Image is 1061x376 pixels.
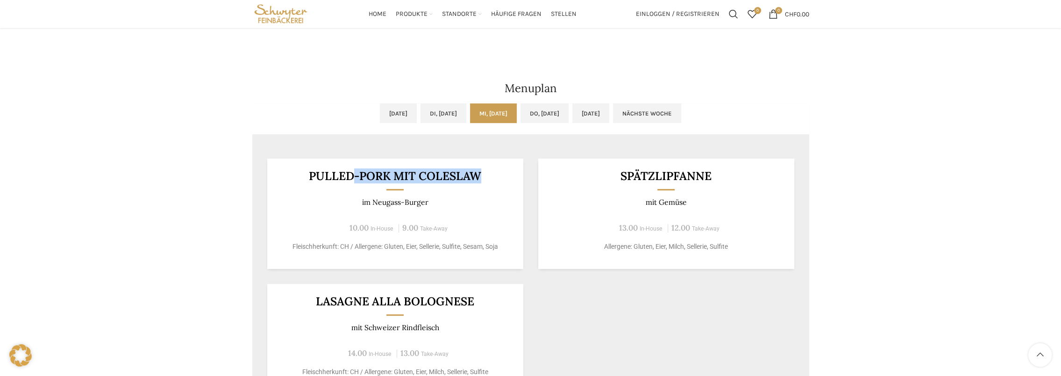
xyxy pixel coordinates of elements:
[785,10,809,18] bdi: 0.00
[470,103,517,123] a: Mi, [DATE]
[551,10,577,19] span: Stellen
[775,7,782,14] span: 0
[619,223,638,233] span: 13.00
[743,5,762,23] a: 0
[520,103,569,123] a: Do, [DATE]
[278,198,512,207] p: im Neugass-Burger
[442,10,477,19] span: Standorte
[278,170,512,182] h3: Pulled-Pork mit Coleslaw
[278,296,512,307] h3: Lasagne alla Bolognese
[549,242,783,252] p: Allergene: Gluten, Eier, Milch, Sellerie, Sulfite
[549,198,783,207] p: mit Gemüse
[402,223,418,233] span: 9.00
[724,5,743,23] a: Suchen
[396,10,427,19] span: Produkte
[369,10,386,19] span: Home
[754,7,761,14] span: 0
[420,225,448,232] span: Take-Away
[278,242,512,252] p: Fleischherkunft: CH / Allergene: Gluten, Eier, Sellerie, Sulfite, Sesam, Soja
[743,5,762,23] div: Meine Wunschliste
[278,323,512,332] p: mit Schweizer Rindfleisch
[442,5,482,23] a: Standorte
[421,351,449,357] span: Take-Away
[348,348,367,358] span: 14.00
[640,225,662,232] span: In-House
[636,11,719,17] span: Einloggen / Registrieren
[380,103,417,123] a: [DATE]
[549,170,783,182] h3: Spätzlipfanne
[631,5,724,23] a: Einloggen / Registrieren
[396,5,433,23] a: Produkte
[400,348,419,358] span: 13.00
[252,9,310,17] a: Site logo
[314,5,631,23] div: Main navigation
[692,225,719,232] span: Take-Away
[785,10,797,18] span: CHF
[551,5,577,23] a: Stellen
[491,5,541,23] a: Häufige Fragen
[420,103,466,123] a: Di, [DATE]
[671,223,690,233] span: 12.00
[252,83,809,94] h2: Menuplan
[1028,343,1052,367] a: Scroll to top button
[369,5,386,23] a: Home
[369,351,392,357] span: In-House
[370,225,393,232] span: In-House
[491,10,541,19] span: Häufige Fragen
[613,103,681,123] a: Nächste Woche
[572,103,609,123] a: [DATE]
[349,223,369,233] span: 10.00
[764,5,814,23] a: 0 CHF0.00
